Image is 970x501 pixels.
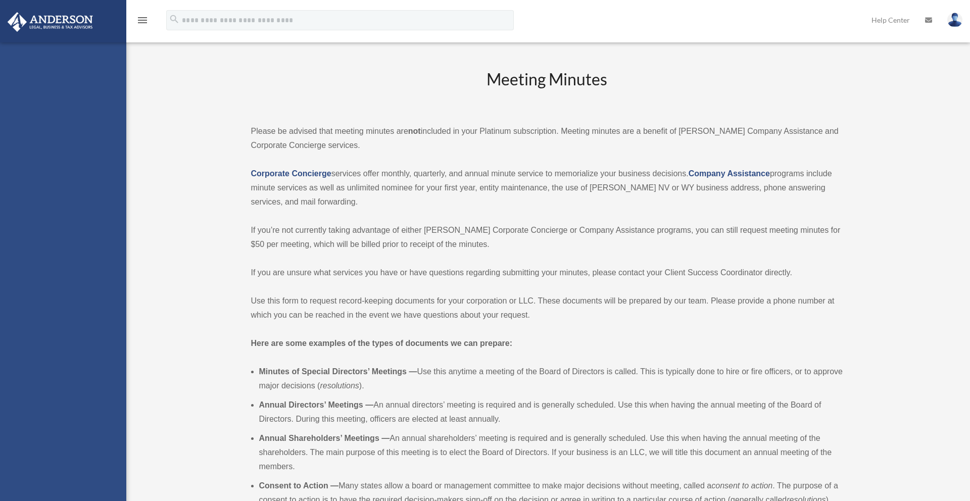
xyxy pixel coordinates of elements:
strong: Here are some examples of the types of documents we can prepare: [251,339,513,347]
em: resolutions [320,381,359,390]
b: Consent to Action — [259,481,339,490]
i: menu [136,14,149,26]
em: consent to [711,481,749,490]
p: services offer monthly, quarterly, and annual minute service to memorialize your business decisio... [251,167,843,209]
p: Please be advised that meeting minutes are included in your Platinum subscription. Meeting minute... [251,124,843,153]
li: Use this anytime a meeting of the Board of Directors is called. This is typically done to hire or... [259,365,843,393]
b: Annual Directors’ Meetings — [259,400,374,409]
img: Anderson Advisors Platinum Portal [5,12,96,32]
em: action [751,481,773,490]
a: Corporate Concierge [251,169,331,178]
li: An annual directors’ meeting is required and is generally scheduled. Use this when having the ann... [259,398,843,426]
li: An annual shareholders’ meeting is required and is generally scheduled. Use this when having the ... [259,431,843,474]
img: User Pic [947,13,962,27]
p: If you are unsure what services you have or have questions regarding submitting your minutes, ple... [251,266,843,280]
p: Use this form to request record-keeping documents for your corporation or LLC. These documents wi... [251,294,843,322]
strong: not [408,127,421,135]
b: Minutes of Special Directors’ Meetings — [259,367,417,376]
a: menu [136,18,149,26]
h2: Meeting Minutes [251,68,843,110]
a: Company Assistance [689,169,770,178]
b: Annual Shareholders’ Meetings — [259,434,390,442]
p: If you’re not currently taking advantage of either [PERSON_NAME] Corporate Concierge or Company A... [251,223,843,252]
i: search [169,14,180,25]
